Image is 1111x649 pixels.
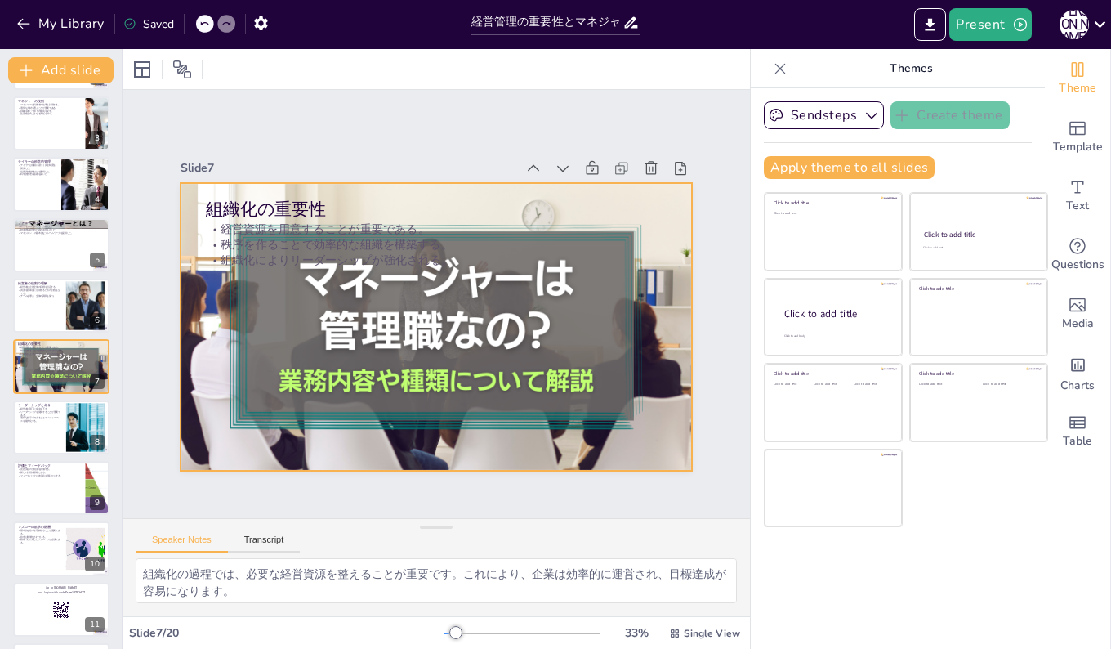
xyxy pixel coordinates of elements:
div: 9 [13,461,109,515]
span: Table [1063,432,1092,450]
p: 組織化によりリーダーシップが強化される。 [206,253,666,268]
div: Slide 7 / 20 [129,625,444,641]
button: Add slide [8,57,114,83]
div: 5 [90,253,105,267]
button: Present [949,8,1031,41]
div: 9 [90,495,105,510]
p: ファヨールのマネジメント理論 [18,221,105,226]
div: Add a table [1045,402,1110,461]
p: 経営をプロセスとして分析した。 [18,225,105,228]
div: 10 [13,521,109,575]
button: Apply theme to all slides [764,156,935,179]
p: 経営資源を用意することが重要である。 [206,221,666,236]
div: 6 [13,279,109,333]
span: Charts [1060,377,1095,395]
p: フィードバックは改善点を明らかにする。 [18,474,81,477]
p: 生産性を向上させる責任を持つ。 [18,112,81,115]
button: Speaker Notes [136,535,228,553]
div: Change the overall theme [1045,49,1110,108]
p: マズローの欲求の階層 [18,525,61,530]
div: Click to add title [774,199,890,206]
p: マネジャーは労働者の仕事を計画する。 [18,103,81,106]
span: Theme [1059,79,1096,97]
p: 欲求は階層化されている。 [18,535,61,538]
div: Click to add title [919,370,1036,377]
p: 経営者は企業全体の目標を設定する。 [18,286,61,289]
div: Layout [129,56,155,83]
div: Click to add title [774,370,890,377]
p: テイラーの科学的管理 [18,159,56,164]
div: 6 [90,313,105,328]
p: 評価とフィードバック [18,463,81,468]
div: 4 [90,192,105,207]
p: 組織化によりリーダーシップが強化される。 [18,352,105,356]
button: Create theme [890,101,1010,129]
div: 4 [13,157,109,211]
p: 秩序を作ることで効率的な組織を構築する。 [18,350,105,353]
div: 7 [90,374,105,389]
span: Template [1053,138,1103,156]
button: Sendsteps [764,101,884,129]
p: 経営資源を用意することが重要である。 [18,347,105,350]
div: Click to add text [854,383,890,387]
div: Click to add text [983,383,1034,387]
div: 11 [85,617,105,632]
div: Add text boxes [1045,167,1110,226]
input: Insert title [471,11,623,34]
span: Media [1062,315,1094,333]
div: Add ready made slides [1045,108,1110,167]
div: 8 [90,435,105,450]
textarea: 組織化の過程では、必要な経営資源を整えることが重要です。これにより、企業は効率的に運営され、目標達成が容易になります。 秩序を作ることで、各部門がスムーズに連携し、効率的に機能します。これにより... [136,558,737,603]
span: Position [172,60,192,79]
p: Go to [18,585,105,590]
p: 科学的管理の基礎を築いた。 [18,173,56,177]
div: Click to add text [814,383,850,387]
span: Text [1066,197,1089,215]
div: Click to add title [924,230,1033,239]
p: リーダーシップと命令 [18,403,61,408]
p: マネジメントの基本的なフレームワークを提供した。 [18,231,105,235]
div: 3 [13,96,109,150]
div: Click to add text [919,383,970,387]
p: 従業員の動機づけを重視した。 [18,170,56,173]
p: and login with code [18,590,105,595]
div: Click to add text [774,212,890,216]
p: 秩序を作ることで効率的な組織を構築する。 [206,237,666,253]
span: Single View [684,627,740,640]
p: 動機づけに応じたアプローチが必要である。 [18,538,61,544]
p: マネジャーの役割 [18,99,81,104]
p: 資源を効果的に活用するための計画を立てる。 [18,289,61,294]
div: Click to add title [784,307,889,320]
div: Click to add title [919,285,1036,292]
button: Transcript [228,535,301,553]
p: テイラーは業績に基づく賃金制度を開発した。 [18,164,56,170]
div: 10 [85,557,105,571]
p: 新しい計画の基礎とする。 [18,471,81,474]
div: Add charts and graphs [1045,343,1110,402]
div: Slide 7 [181,160,515,176]
p: 組織化の重要性 [206,198,666,222]
div: 33 % [617,625,656,641]
div: 5 [13,218,109,272]
p: 適切な人材を選ぶことが重要である。 [18,106,81,110]
strong: [DOMAIN_NAME] [54,585,78,589]
p: 経営者の役割の理解 [18,281,61,286]
p: 訓練を通じて部下の成長を促す。 [18,110,81,113]
p: 適切な指示を与えることでパフォーマンスを最大化する。 [18,416,61,422]
p: 意思決定の実現度を評価する。 [18,468,81,472]
div: Click to add text [774,383,810,387]
p: 組織化の重要性 [18,342,105,347]
div: Add images, graphics, shapes or video [1045,284,1110,343]
button: [PERSON_NAME] [1060,8,1089,41]
button: Export to PowerPoint [914,8,946,41]
div: Saved [123,16,174,32]
p: Themes [793,49,1028,88]
p: 経営者は部下に命令を下す。 [18,407,61,410]
p: チームを導き、全体の調和を保つ。 [18,295,61,298]
div: Click to add body [784,333,887,338]
div: 3 [90,131,105,145]
p: 基本的な欲求を理解することが重要である。 [18,529,61,535]
div: 7 [13,339,109,393]
div: [PERSON_NAME] [1060,10,1089,39]
div: Click to add text [923,246,1032,250]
